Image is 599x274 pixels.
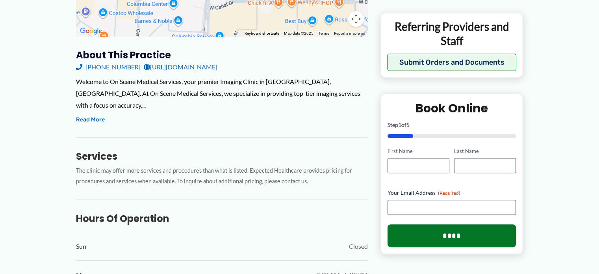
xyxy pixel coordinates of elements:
div: Welcome to On Scene Medical Services, your premier Imaging Clinic in [GEOGRAPHIC_DATA], [GEOGRAPH... [76,76,368,111]
span: Map data ©2025 [284,31,313,35]
span: Closed [349,240,368,252]
a: [URL][DOMAIN_NAME] [144,61,217,73]
label: First Name [388,148,449,155]
p: Step of [388,123,516,128]
p: Referring Providers and Staff [387,19,517,48]
h3: About this practice [76,49,368,61]
button: Submit Orders and Documents [387,54,517,71]
span: Sun [76,240,86,252]
span: (Required) [438,190,460,196]
button: Map camera controls [348,11,364,27]
a: Report a map error [334,31,365,35]
label: Your Email Address [388,189,516,197]
button: Keyboard shortcuts [245,31,279,36]
img: Google [78,26,104,36]
p: The clinic may offer more services and procedures than what is listed. Expected Healthcare provid... [76,166,368,187]
span: 1 [398,122,401,129]
button: Read More [76,115,105,125]
a: Terms (opens in new tab) [318,31,329,35]
a: [PHONE_NUMBER] [76,61,141,73]
span: 5 [406,122,410,129]
h3: Hours of Operation [76,212,368,225]
h2: Book Online [388,101,516,116]
a: Open this area in Google Maps (opens a new window) [78,26,104,36]
label: Last Name [454,148,516,155]
h3: Services [76,150,368,162]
